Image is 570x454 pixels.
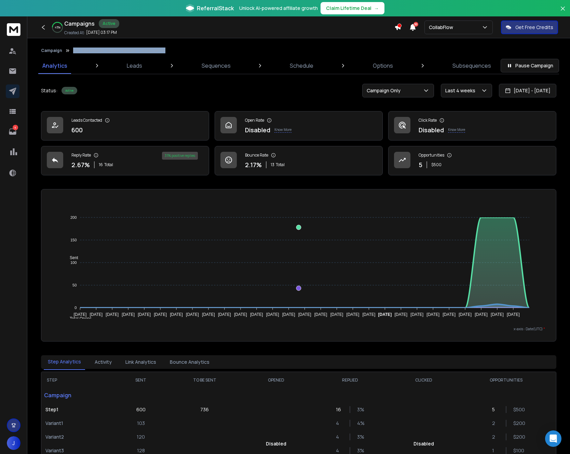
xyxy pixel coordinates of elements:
[70,215,77,219] tspan: 200
[492,433,499,440] p: 2
[99,162,103,168] span: 16
[499,84,556,97] button: [DATE] - [DATE]
[363,312,376,317] tspan: [DATE]
[394,312,407,317] tspan: [DATE]
[106,312,119,317] tspan: [DATE]
[507,312,520,317] tspan: [DATE]
[99,19,119,28] div: Active
[282,312,295,317] tspan: [DATE]
[170,312,183,317] tspan: [DATE]
[64,30,85,36] p: Created At:
[391,372,457,388] th: CLICKED
[457,372,556,388] th: OPPORTUNITIES
[492,420,499,427] p: 2
[309,372,391,388] th: REPLIED
[513,433,520,440] p: $ 200
[475,312,488,317] tspan: [DATE]
[86,30,117,35] p: [DATE] 03:17 PM
[419,160,422,170] p: 5
[492,447,499,454] p: 1
[448,57,495,74] a: Subsequences
[122,312,135,317] tspan: [DATE]
[41,111,209,141] a: Leads Contacted600
[200,406,209,413] p: 736
[202,62,231,70] p: Sequences
[298,312,311,317] tspan: [DATE]
[71,118,102,123] p: Leads Contacted
[62,87,77,94] div: Active
[218,312,231,317] tspan: [DATE]
[491,312,504,317] tspan: [DATE]
[215,146,383,175] a: Bounce Rate2.17%13Total
[137,433,145,440] p: 120
[72,283,77,287] tspan: 50
[492,406,499,413] p: 5
[202,312,215,317] tspan: [DATE]
[419,118,437,123] p: Click Rate
[388,146,556,175] a: Opportunities5$500
[234,312,247,317] tspan: [DATE]
[545,430,561,447] div: Open Intercom Messenger
[123,57,146,74] a: Leads
[429,24,456,31] p: CollabFlow
[336,406,343,413] p: 16
[245,125,270,135] p: Disabled
[245,160,262,170] p: 2.17 %
[501,21,558,34] button: Get Free Credits
[44,354,85,370] button: Step Analytics
[65,255,78,260] span: Sent
[276,162,285,168] span: Total
[388,111,556,141] a: Click RateDisabledKnow More
[71,160,90,170] p: 2.67 %
[45,406,112,413] p: Step 1
[13,125,18,130] p: 4
[373,62,393,70] p: Options
[186,312,199,317] tspan: [DATE]
[321,2,384,14] button: Claim Lifetime Deal→
[336,420,343,427] p: 4
[41,48,62,53] button: Campaign
[136,406,146,413] p: 600
[42,62,67,70] p: Analytics
[378,312,392,317] tspan: [DATE]
[452,62,491,70] p: Subsequences
[448,127,465,133] p: Know More
[45,433,112,440] p: Variant 2
[347,312,359,317] tspan: [DATE]
[515,24,553,31] p: Get Free Credits
[45,420,112,427] p: Variant 1
[501,59,559,72] button: Pause Campaign
[127,62,142,70] p: Leads
[426,312,439,317] tspan: [DATE]
[290,62,313,70] p: Schedule
[413,22,418,27] span: 50
[239,5,318,12] p: Unlock AI-powered affiliate growth
[116,372,166,388] th: SENT
[197,4,234,12] span: ReferralStack
[71,125,83,135] p: 600
[198,57,235,74] a: Sequences
[137,420,145,427] p: 103
[558,4,567,21] button: Close banner
[266,312,279,317] tspan: [DATE]
[419,152,444,158] p: Opportunities
[413,440,434,447] p: Disabled
[271,162,274,168] span: 13
[73,48,165,53] p: US - Storeleads - Support emails - CollabCenter
[7,436,21,450] button: J
[274,127,291,133] p: Know More
[121,355,160,370] button: Link Analytics
[266,440,286,447] p: Disabled
[70,261,77,265] tspan: 100
[70,238,77,242] tspan: 150
[459,312,472,317] tspan: [DATE]
[90,312,103,317] tspan: [DATE]
[38,57,71,74] a: Analytics
[369,57,397,74] a: Options
[513,406,520,413] p: $ 500
[154,312,167,317] tspan: [DATE]
[215,111,383,141] a: Open RateDisabledKnow More
[357,447,364,454] p: 3 %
